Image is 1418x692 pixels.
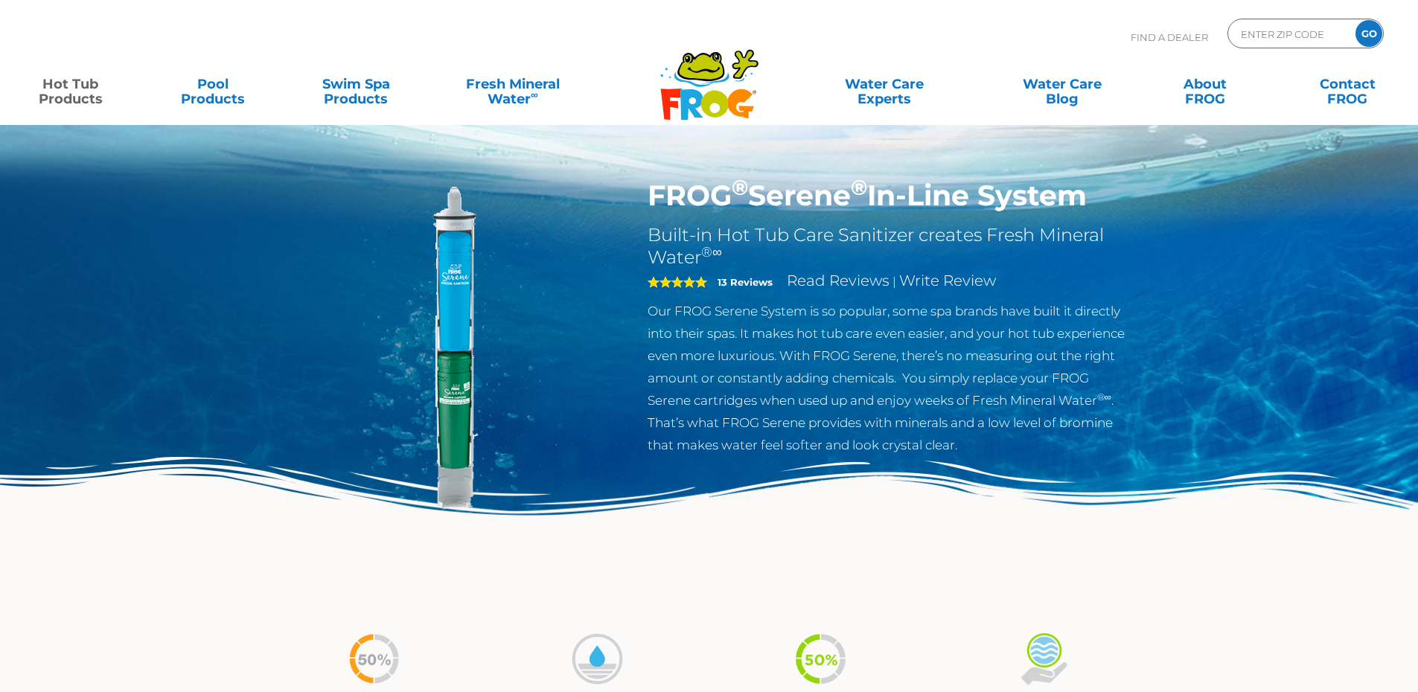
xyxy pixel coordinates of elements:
a: AboutFROG [1149,69,1260,99]
img: icon-soft-feeling [1016,631,1072,687]
a: Read Reviews [787,272,890,289]
a: Water CareBlog [1006,69,1117,99]
img: icon-50percent-less [346,631,402,687]
img: icon-50percent-less-v2 [793,631,849,687]
sup: ® [851,174,867,200]
p: Find A Dealer [1131,19,1208,56]
img: serene-inline.png [285,179,626,519]
sup: ® [732,174,748,200]
a: Swim SpaProducts [301,69,412,99]
sup: ∞ [531,89,538,100]
span: | [892,275,896,289]
a: Write Review [899,272,996,289]
a: ContactFROG [1292,69,1403,99]
span: 5 [648,276,707,288]
strong: 13 Reviews [718,276,773,288]
img: Frog Products Logo [652,30,767,121]
p: Our FROG Serene System is so popular, some spa brands have built it directly into their spas. It ... [648,300,1134,456]
a: Fresh MineralWater∞ [443,69,582,99]
a: Hot TubProducts [15,69,126,99]
a: Water CareExperts [794,69,974,99]
a: PoolProducts [158,69,269,99]
img: icon-bromine-disolves [569,631,625,687]
sup: ®∞ [1097,391,1111,403]
input: GO [1355,20,1382,47]
sup: ®∞ [701,244,722,260]
h1: FROG Serene In-Line System [648,179,1134,213]
h2: Built-in Hot Tub Care Sanitizer creates Fresh Mineral Water [648,224,1134,269]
